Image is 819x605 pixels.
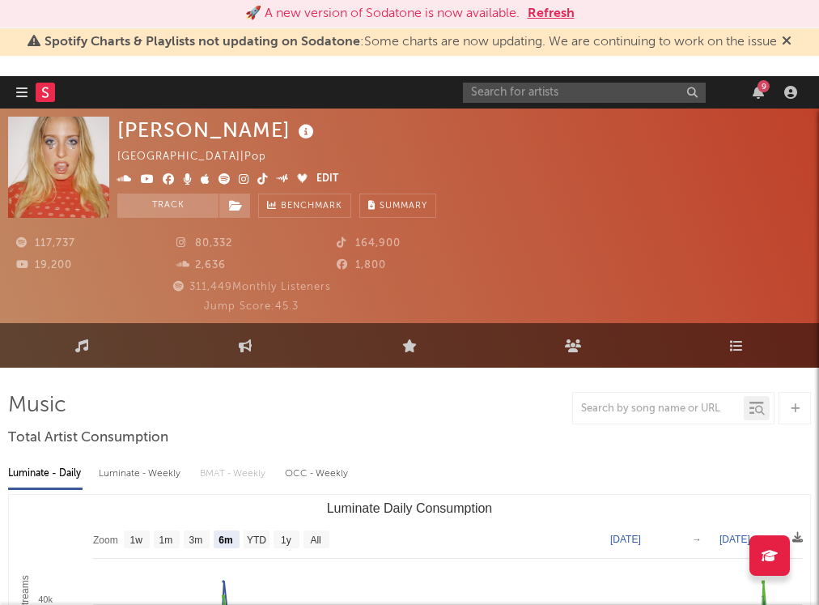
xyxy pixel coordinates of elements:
[528,4,575,23] button: Refresh
[757,80,770,92] div: 9
[719,534,750,545] text: [DATE]
[8,428,168,448] span: Total Artist Consumption
[610,534,641,545] text: [DATE]
[45,36,777,49] span: : Some charts are now updating. We are continuing to work on the issue
[782,36,791,49] span: Dismiss
[337,260,386,271] span: 1,800
[245,4,520,23] div: 🚀 A new version of Sodatone is now available.
[463,83,706,103] input: Search for artists
[359,194,436,218] button: Summary
[380,202,427,211] span: Summary
[117,117,318,143] div: [PERSON_NAME]
[281,535,291,546] text: 1y
[159,535,173,546] text: 1m
[281,197,342,216] span: Benchmark
[219,535,232,546] text: 6m
[573,403,744,415] input: Search by song name or URL
[310,535,320,546] text: All
[285,460,350,488] div: OCC - Weekly
[93,535,118,546] text: Zoom
[45,36,360,49] span: Spotify Charts & Playlists not updating on Sodatone
[753,86,764,99] button: 9
[171,282,331,292] span: 311,449 Monthly Listeners
[327,501,493,515] text: Luminate Daily Consumption
[16,238,75,249] span: 117,737
[176,260,226,271] span: 2,636
[38,594,53,604] text: 40k
[316,170,338,190] button: Edit
[8,460,83,488] div: Luminate - Daily
[99,460,184,488] div: Luminate - Weekly
[16,260,72,271] span: 19,200
[130,535,143,546] text: 1w
[176,238,232,249] span: 80,332
[117,147,285,167] div: [GEOGRAPHIC_DATA] | Pop
[247,535,266,546] text: YTD
[189,535,203,546] text: 3m
[692,534,702,545] text: →
[258,194,351,218] a: Benchmark
[117,194,219,218] button: Track
[337,238,401,249] span: 164,900
[204,301,299,312] span: Jump Score: 45.3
